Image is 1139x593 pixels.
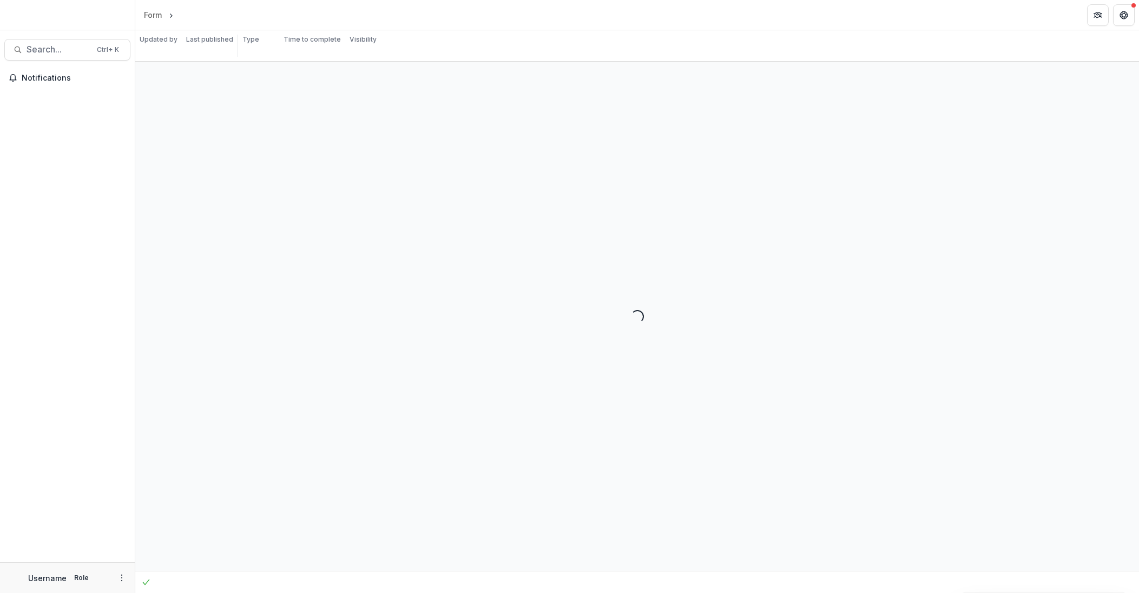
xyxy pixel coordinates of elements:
[28,572,67,584] p: Username
[140,7,222,23] nav: breadcrumb
[1087,4,1109,26] button: Partners
[71,573,92,583] p: Role
[140,35,177,44] p: Updated by
[27,44,90,55] span: Search...
[22,74,126,83] span: Notifications
[350,35,377,44] p: Visibility
[242,35,259,44] p: Type
[186,35,233,44] p: Last published
[284,35,341,44] p: Time to complete
[115,571,128,584] button: More
[140,7,166,23] a: Form
[95,44,121,56] div: Ctrl + K
[4,39,130,61] button: Search...
[4,69,130,87] button: Notifications
[144,9,162,21] div: Form
[1113,4,1135,26] button: Get Help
